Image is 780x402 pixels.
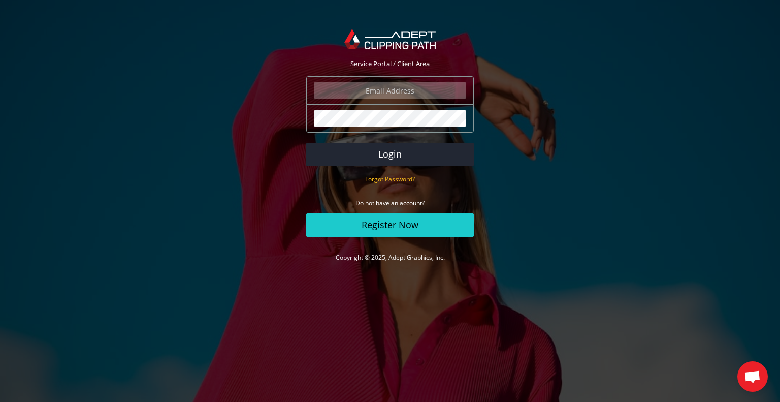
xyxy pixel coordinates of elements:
[306,143,474,166] button: Login
[344,29,435,49] img: Adept Graphics
[314,82,466,99] input: Email Address
[350,59,430,68] span: Service Portal / Client Area
[306,213,474,237] a: Register Now
[365,174,415,183] a: Forgot Password?
[365,175,415,183] small: Forgot Password?
[737,361,768,392] a: Open chat
[336,253,445,262] a: Copyright © 2025, Adept Graphics, Inc.
[355,199,425,207] small: Do not have an account?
